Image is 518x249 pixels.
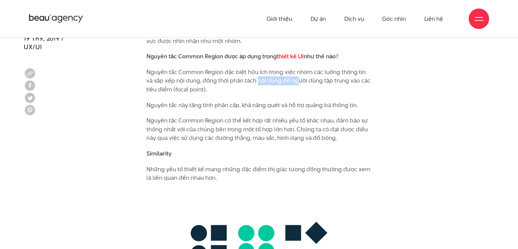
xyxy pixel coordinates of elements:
[24,34,64,51] span: 19 Th9, 2019 / UX/UI
[146,116,372,143] p: Nguyên tắc Common Region có thể kết hợp rất nhiều yếu tố khác nhau, đảm bảo sự thống nhất với của...
[146,52,339,60] b: Nguyên tắc Common Region được áp dụng trong như thế nào?
[146,165,372,182] p: Những yếu tố thiết kế mang những đặc điểm thị giác tương đồng thường được xem là liên quan đến nh...
[146,68,372,94] p: Nguyên tắc Common Region đặc biệt hữu ích trong việc nhóm các luồng thông tin và sắp xếp nội dung...
[146,149,172,158] b: Similarity
[146,101,372,110] p: Nguyên tắc này tăng tính phân cấp, khả năng quét và hỗ trợ quảng bá thông tin.
[277,52,304,60] a: thiết kế UI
